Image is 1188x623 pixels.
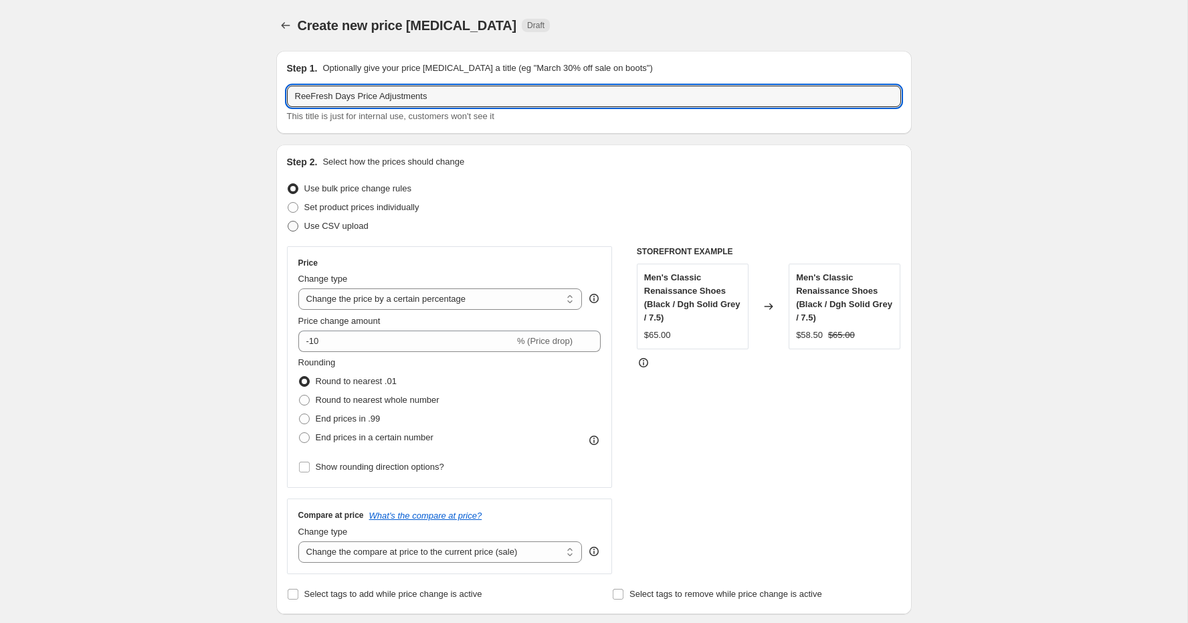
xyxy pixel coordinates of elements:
[796,272,892,323] span: Men's Classic Renaissance Shoes (Black / Dgh Solid Grey / 7.5)
[369,511,482,521] button: What's the compare at price?
[304,221,369,231] span: Use CSV upload
[298,316,381,326] span: Price change amount
[298,357,336,367] span: Rounding
[637,246,901,257] h6: STOREFRONT EXAMPLE
[304,202,419,212] span: Set product prices individually
[298,258,318,268] h3: Price
[298,18,517,33] span: Create new price [MEDICAL_DATA]
[322,62,652,75] p: Optionally give your price [MEDICAL_DATA] a title (eg "March 30% off sale on boots")
[287,62,318,75] h2: Step 1.
[287,155,318,169] h2: Step 2.
[287,86,901,107] input: 30% off holiday sale
[304,183,411,193] span: Use bulk price change rules
[828,329,855,342] strike: $65.00
[298,331,514,352] input: -15
[316,376,397,386] span: Round to nearest .01
[298,274,348,284] span: Change type
[276,16,295,35] button: Price change jobs
[796,329,823,342] div: $58.50
[316,395,439,405] span: Round to nearest whole number
[644,329,671,342] div: $65.00
[322,155,464,169] p: Select how the prices should change
[287,111,494,121] span: This title is just for internal use, customers won't see it
[629,589,822,599] span: Select tags to remove while price change is active
[304,589,482,599] span: Select tags to add while price change is active
[587,292,601,305] div: help
[527,20,544,31] span: Draft
[316,414,381,424] span: End prices in .99
[298,510,364,521] h3: Compare at price
[316,462,444,472] span: Show rounding direction options?
[644,272,740,323] span: Men's Classic Renaissance Shoes (Black / Dgh Solid Grey / 7.5)
[517,336,573,346] span: % (Price drop)
[298,527,348,537] span: Change type
[587,545,601,558] div: help
[316,432,433,442] span: End prices in a certain number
